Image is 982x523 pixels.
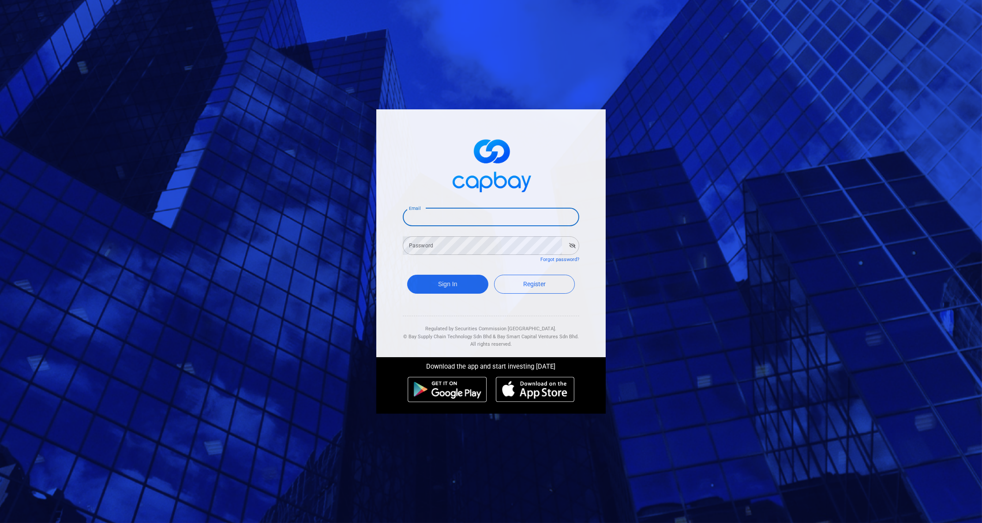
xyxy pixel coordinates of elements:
span: © Bay Supply Chain Technology Sdn Bhd [403,334,491,340]
img: logo [447,131,535,197]
span: Register [523,280,546,288]
img: android [408,377,487,402]
label: Email [409,205,420,212]
a: Forgot password? [540,257,579,262]
a: Register [494,275,575,294]
img: ios [496,377,574,402]
div: Download the app and start investing [DATE] [370,357,612,372]
button: Sign In [407,275,488,294]
span: Bay Smart Capital Ventures Sdn Bhd. [497,334,579,340]
div: Regulated by Securities Commission [GEOGRAPHIC_DATA]. & All rights reserved. [403,316,579,348]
